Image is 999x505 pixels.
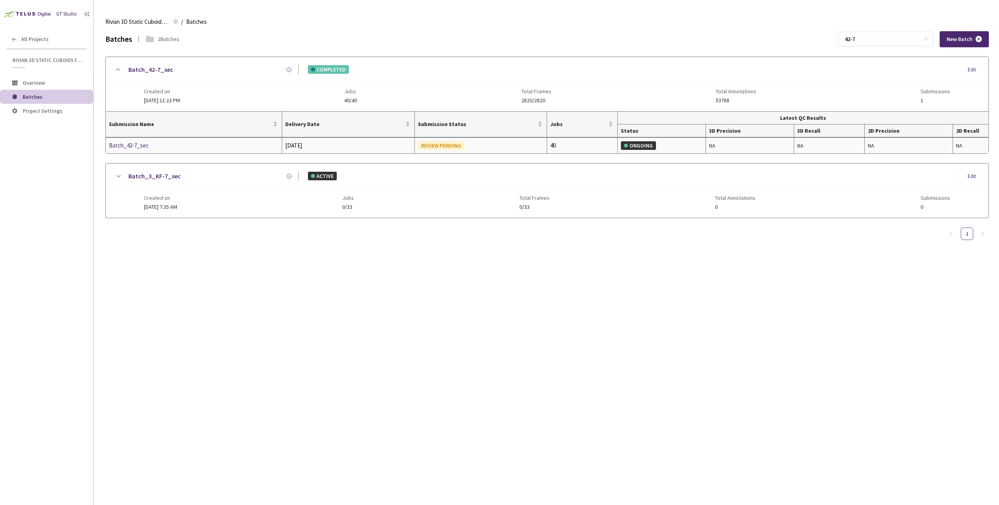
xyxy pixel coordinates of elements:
[105,33,132,45] div: Batches
[716,98,756,103] span: 53788
[618,124,706,137] th: Status
[976,228,989,240] li: Next Page
[840,32,923,46] input: Search
[968,66,981,74] div: Edit
[418,121,536,127] span: Submission Status
[23,79,45,86] span: Overview
[56,10,77,18] div: GT Studio
[945,228,958,240] li: Previous Page
[976,228,989,240] button: right
[715,195,755,201] span: Total Annotations
[158,35,180,43] div: 2 Batches
[618,112,988,124] th: Latest QC Results
[109,121,271,127] span: Submission Name
[968,172,981,180] div: Edit
[109,141,192,150] a: Batch_42-7_sec
[106,164,988,218] div: Batch_3_KF-7_secACTIVEEditCreated on[DATE] 7:35 AMJobs0/33Total Frames0/33Total Annotations0Submi...
[797,141,861,150] div: NA
[547,112,618,137] th: Jobs
[144,88,180,94] span: Created on
[980,231,985,236] span: right
[945,228,958,240] button: left
[868,141,949,150] div: NA
[144,203,177,210] span: [DATE] 7:35 AM
[105,17,169,27] span: Rivian 3D Static Cuboids fixed[2024-25]
[186,17,207,27] span: Batches
[418,141,464,150] div: REVIEW PENDING
[342,195,354,201] span: Jobs
[716,88,756,94] span: Total Annotations
[921,98,950,103] span: 1
[550,141,614,150] div: 40
[128,65,173,75] a: Batch_42-7_sec
[521,98,551,103] span: 2820/2820
[106,112,282,137] th: Submission Name
[961,228,973,240] a: 1
[949,231,954,236] span: left
[550,121,607,127] span: Jobs
[921,88,950,94] span: Submissions
[519,195,549,201] span: Total Frames
[144,195,177,201] span: Created on
[709,141,791,150] div: NA
[865,124,953,137] th: 2D Precision
[415,112,547,137] th: Submission Status
[144,97,180,104] span: [DATE] 11:23 PM
[308,172,337,180] div: ACTIVE
[12,57,82,64] span: Rivian 3D Static Cuboids fixed[2024-25]
[181,17,183,27] li: /
[344,98,357,103] span: 40/40
[23,107,62,114] span: Project Settings
[342,204,354,210] span: 0/33
[21,36,49,43] span: All Projects
[128,171,181,181] a: Batch_3_KF-7_sec
[308,65,349,74] div: COMPLETED
[921,195,950,201] span: Submissions
[282,112,414,137] th: Delivery Date
[344,88,357,94] span: Jobs
[794,124,865,137] th: 3D Recall
[285,121,404,127] span: Delivery Date
[519,204,549,210] span: 0/33
[947,36,972,43] span: New Batch
[715,204,755,210] span: 0
[23,93,43,100] span: Batches
[706,124,794,137] th: 3D Precision
[921,204,950,210] span: 0
[621,141,656,150] div: ONGOING
[953,124,988,137] th: 2D Recall
[521,88,551,94] span: Total Frames
[956,141,985,150] div: NA
[285,141,411,150] div: [DATE]
[106,57,988,111] div: Batch_42-7_secCOMPLETEDEditCreated on[DATE] 11:23 PMJobs40/40Total Frames2820/2820Total Annotatio...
